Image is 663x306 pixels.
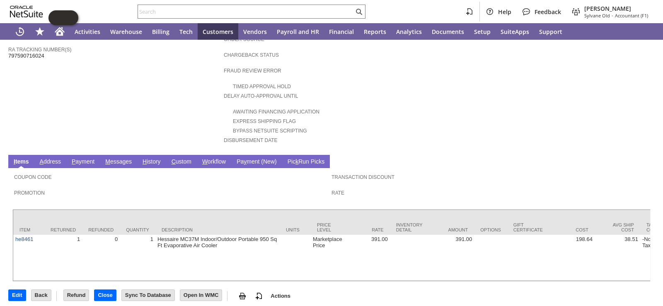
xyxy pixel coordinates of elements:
[8,53,44,59] span: 797590716024
[224,93,298,99] a: Delay Auto-Approval Until
[72,158,75,165] span: P
[138,7,354,17] input: Search
[584,12,610,19] span: Sylvane Old
[10,23,30,40] a: Recent Records
[147,23,174,40] a: Billing
[329,28,354,36] span: Financial
[105,158,110,165] span: M
[14,158,15,165] span: I
[595,235,640,281] td: 38.51
[601,222,634,232] div: Avg Ship Cost
[354,7,364,17] svg: Search
[584,5,648,12] span: [PERSON_NAME]
[31,290,51,301] input: Back
[295,158,298,165] span: k
[105,23,147,40] a: Warehouse
[364,28,386,36] span: Reports
[233,109,319,115] a: Awaiting Financing Application
[94,290,116,301] input: Close
[243,28,267,36] span: Vendors
[254,291,264,301] img: add-record.svg
[344,235,390,281] td: 391.00
[174,23,198,40] a: Tech
[120,235,155,281] td: 1
[9,290,26,301] input: Edit
[200,158,228,166] a: Workflow
[51,227,76,232] div: Returned
[15,27,25,36] svg: Recent Records
[311,235,344,281] td: Marketplace Price
[331,190,344,196] a: Rate
[10,6,43,17] svg: logo
[534,23,567,40] a: Support
[14,190,45,196] a: Promotion
[224,137,278,143] a: Disbursement Date
[8,47,71,53] a: RA Tracking Number(s)
[179,28,193,36] span: Tech
[169,158,194,166] a: Custom
[70,158,97,166] a: Payment
[267,293,294,299] a: Actions
[496,23,534,40] a: SuiteApps
[615,12,648,19] span: Accountant (F1)
[64,290,89,301] input: Refund
[14,174,52,180] a: Coupon Code
[435,227,468,232] div: Amount
[640,157,650,166] a: Unrolled view on
[272,23,324,40] a: Payroll and HR
[498,8,511,16] span: Help
[549,235,595,281] td: 198.64
[202,158,208,165] span: W
[110,28,142,36] span: Warehouse
[140,158,163,166] a: History
[286,158,327,166] a: PickRun Picks
[198,23,238,40] a: Customers
[172,158,176,165] span: C
[70,23,105,40] a: Activities
[612,12,613,19] span: -
[238,23,272,40] a: Vendors
[396,222,423,232] div: Inventory Detail
[19,227,38,232] div: Item
[474,28,491,36] span: Setup
[480,227,501,232] div: Options
[155,235,280,281] td: Hessaire MC37M Indoor/Outdoor Portable 950 Sq Ft Evaporative Air Cooler
[75,28,100,36] span: Activities
[122,290,174,301] input: Sync To Database
[286,227,305,232] div: Units
[162,227,273,232] div: Description
[55,27,65,36] svg: Home
[428,235,474,281] td: 391.00
[277,28,319,36] span: Payroll and HR
[396,28,422,36] span: Analytics
[233,118,296,124] a: Express Shipping Flag
[233,128,307,134] a: Bypass NetSuite Scripting
[126,227,149,232] div: Quantity
[30,23,50,40] div: Shortcuts
[103,158,134,166] a: Messages
[143,158,147,165] span: H
[233,84,291,89] a: Timed Approval Hold
[224,68,281,74] a: Fraud Review Error
[244,158,247,165] span: y
[391,23,427,40] a: Analytics
[432,28,464,36] span: Documents
[427,23,469,40] a: Documents
[535,8,561,16] span: Feedback
[331,174,394,180] a: Transaction Discount
[351,227,384,232] div: Rate
[235,158,278,166] a: Payment (New)
[203,28,233,36] span: Customers
[224,52,279,58] a: Chargeback Status
[359,23,391,40] a: Reports
[180,290,222,301] input: Open In WMC
[501,28,529,36] span: SuiteApps
[237,291,247,301] img: print.svg
[38,158,63,166] a: Address
[324,23,359,40] a: Financial
[513,222,543,232] div: Gift Certificate
[35,27,45,36] svg: Shortcuts
[555,227,588,232] div: Cost
[82,235,120,281] td: 0
[88,227,114,232] div: Refunded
